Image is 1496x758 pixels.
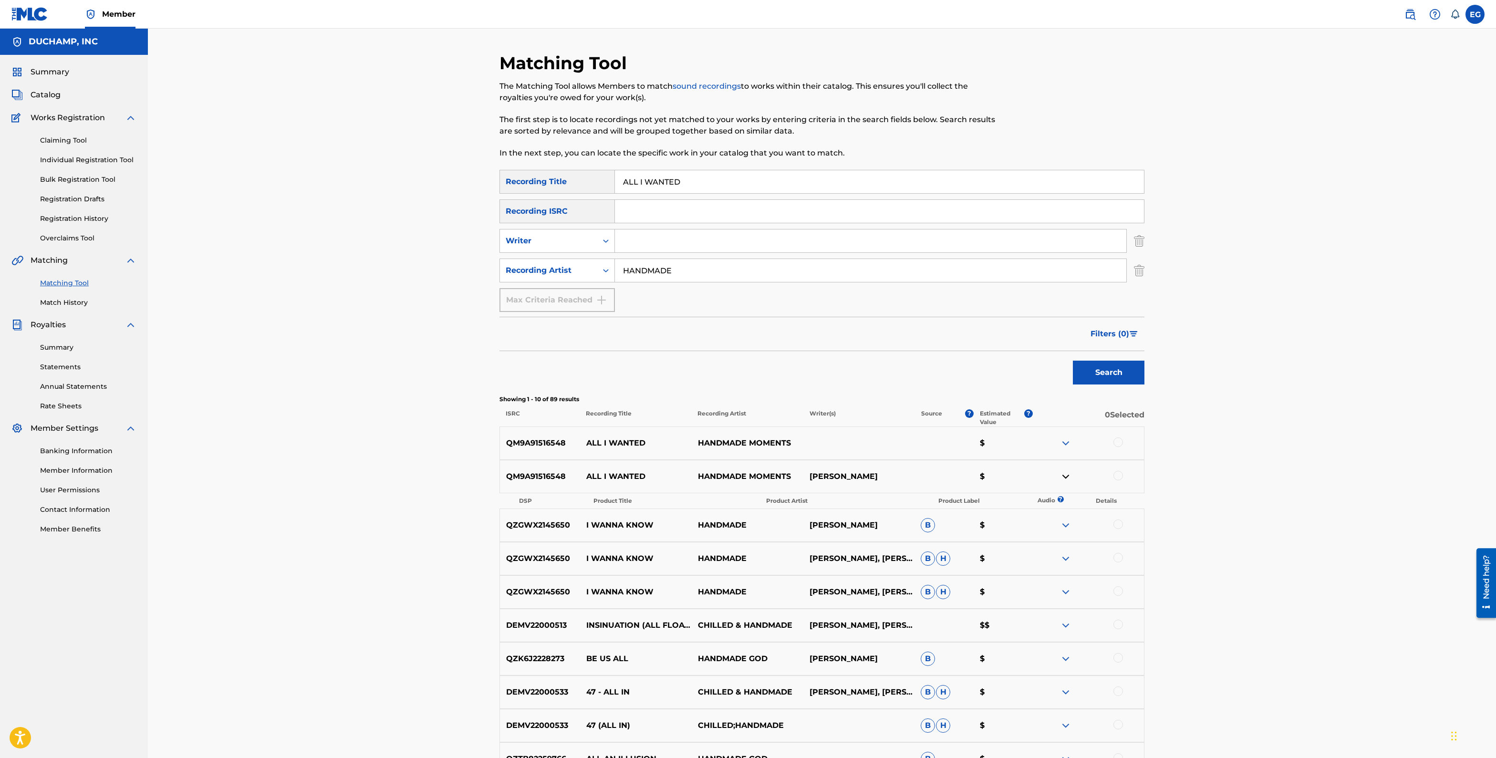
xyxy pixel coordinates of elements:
[1060,620,1071,631] img: expand
[40,194,136,204] a: Registration Drafts
[1032,496,1043,505] p: Audio
[760,494,932,508] th: Product Artist
[1401,5,1420,24] a: Public Search
[673,82,741,91] a: sound recordings
[803,686,914,698] p: [PERSON_NAME], [PERSON_NAME]
[974,553,1033,564] p: $
[1450,10,1460,19] div: Notifications
[40,155,136,165] a: Individual Registration Tool
[125,255,136,266] img: expand
[40,485,136,495] a: User Permissions
[11,89,61,101] a: CatalogCatalog
[1091,328,1129,340] span: Filters ( 0 )
[40,214,136,224] a: Registration History
[974,437,1033,449] p: $
[580,471,692,482] p: ALL I WANTED
[974,471,1033,482] p: $
[974,653,1033,665] p: $
[40,175,136,185] a: Bulk Registration Tool
[974,720,1033,731] p: $
[691,409,803,426] p: Recording Artist
[1060,686,1071,698] img: expand
[691,686,803,698] p: CHILLED & HANDMADE
[965,409,974,418] span: ?
[580,437,692,449] p: ALL I WANTED
[691,653,803,665] p: HANDMADE GOD
[1451,722,1457,750] div: Drag
[980,409,1024,426] p: Estimated Value
[921,518,935,532] span: B
[1060,653,1071,665] img: expand
[1134,229,1144,253] img: Delete Criterion
[40,362,136,372] a: Statements
[1024,409,1033,418] span: ?
[974,519,1033,531] p: $
[803,553,914,564] p: [PERSON_NAME], [PERSON_NAME], [PERSON_NAME], [PERSON_NAME]
[1465,5,1485,24] div: User Menu
[499,81,996,104] p: The Matching Tool allows Members to match to works within their catalog. This ensures you'll coll...
[921,409,942,426] p: Source
[1060,586,1071,598] img: expand
[11,89,23,101] img: Catalog
[580,409,691,426] p: Recording Title
[974,620,1033,631] p: $$
[11,112,24,124] img: Works Registration
[936,585,950,599] span: H
[1425,5,1444,24] div: Help
[1033,409,1144,426] p: 0 Selected
[29,36,98,47] h5: DUCHAMP, INC
[40,524,136,534] a: Member Benefits
[11,7,48,21] img: MLC Logo
[125,423,136,434] img: expand
[500,471,580,482] p: QM9A91516548
[580,519,692,531] p: I WANNA KNOW
[500,553,580,564] p: QZGWX2145650
[500,686,580,698] p: DEMV22000533
[921,685,935,699] span: B
[499,147,996,159] p: In the next step, you can locate the specific work in your catalog that you want to match.
[580,686,692,698] p: 47 - ALL IN
[506,265,592,276] div: Recording Artist
[1448,712,1496,758] iframe: Chat Widget
[1130,331,1138,337] img: filter
[1404,9,1416,20] img: search
[31,66,69,78] span: Summary
[921,585,935,599] span: B
[1085,322,1144,346] button: Filters (0)
[500,620,580,631] p: DEMV22000513
[974,586,1033,598] p: $
[11,36,23,48] img: Accounts
[691,471,803,482] p: HANDMADE MOMENTS
[691,720,803,731] p: CHILLED;HANDMADE
[588,494,759,508] th: Product Title
[803,620,914,631] p: [PERSON_NAME], [PERSON_NAME]
[40,233,136,243] a: Overclaims Tool
[31,319,66,331] span: Royalties
[691,586,803,598] p: HANDMADE
[921,718,935,733] span: B
[40,382,136,392] a: Annual Statements
[500,586,580,598] p: QZGWX2145650
[803,519,914,531] p: [PERSON_NAME]
[40,505,136,515] a: Contact Information
[102,9,135,20] span: Member
[500,519,580,531] p: QZGWX2145650
[11,255,23,266] img: Matching
[513,494,587,508] th: DSP
[499,114,996,137] p: The first step is to locate recordings not yet matched to your works by entering criteria in the ...
[40,298,136,308] a: Match History
[936,718,950,733] span: H
[85,9,96,20] img: Top Rightsholder
[40,135,136,145] a: Claiming Tool
[499,409,580,426] p: ISRC
[936,685,950,699] span: H
[31,89,61,101] span: Catalog
[1060,471,1071,482] img: contract
[580,620,692,631] p: INSINUATION (ALL FLOATING)
[500,720,580,731] p: DEMV22000533
[11,319,23,331] img: Royalties
[936,551,950,566] span: H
